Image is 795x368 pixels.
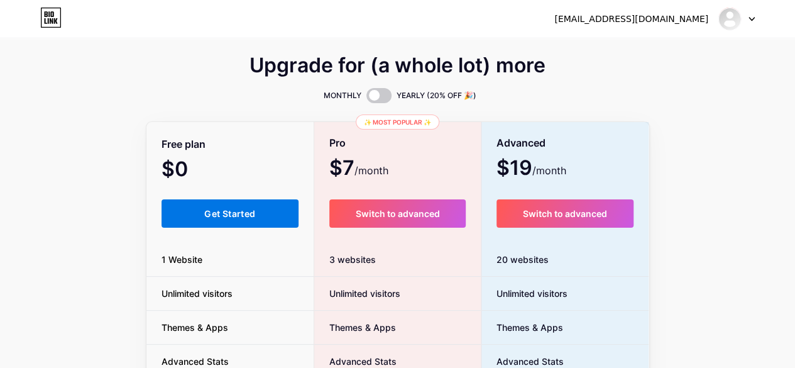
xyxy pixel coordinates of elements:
[496,199,634,228] button: Switch to advanced
[481,321,563,334] span: Themes & Apps
[146,287,248,300] span: Unlimited visitors
[354,163,388,178] span: /month
[496,160,566,178] span: $19
[324,89,361,102] span: MONTHLY
[146,253,217,266] span: 1 Website
[162,133,206,155] span: Free plan
[204,208,255,219] span: Get Started
[554,13,708,26] div: [EMAIL_ADDRESS][DOMAIN_NAME]
[146,321,243,334] span: Themes & Apps
[532,163,566,178] span: /month
[481,287,567,300] span: Unlimited visitors
[481,243,649,277] div: 20 websites
[329,132,346,154] span: Pro
[523,208,607,219] span: Switch to advanced
[496,132,546,154] span: Advanced
[397,89,476,102] span: YEARLY (20% OFF 🎉)
[162,199,299,228] button: Get Started
[162,162,222,179] span: $0
[314,243,481,277] div: 3 websites
[329,199,466,228] button: Switch to advanced
[355,208,439,219] span: Switch to advanced
[314,321,396,334] span: Themes & Apps
[249,58,546,73] span: Upgrade for (a whole lot) more
[356,114,439,130] div: ✨ Most popular ✨
[481,355,564,368] span: Advanced Stats
[314,287,400,300] span: Unlimited visitors
[718,7,742,31] img: manboacapsules
[329,160,388,178] span: $7
[314,355,397,368] span: Advanced Stats
[146,355,244,368] span: Advanced Stats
